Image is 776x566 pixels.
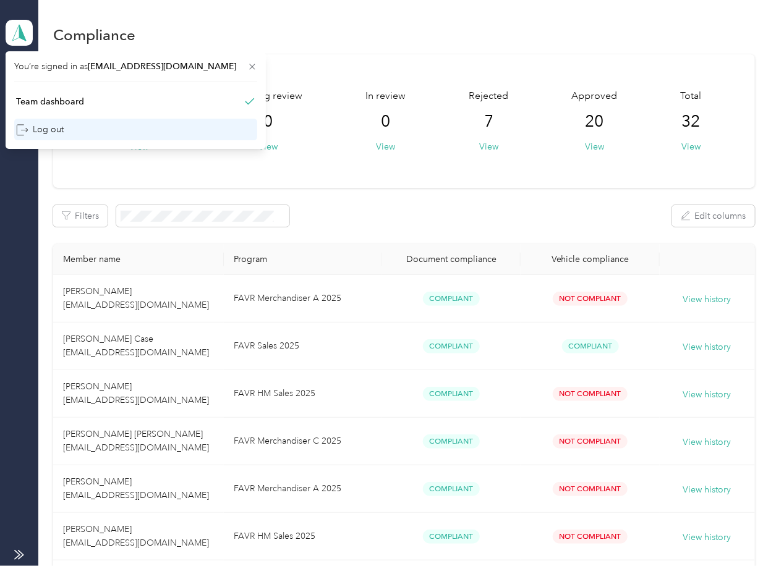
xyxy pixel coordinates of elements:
[683,340,731,354] button: View history
[63,476,209,501] span: [PERSON_NAME] [EMAIL_ADDRESS][DOMAIN_NAME]
[16,123,64,136] div: Log out
[585,112,603,132] span: 20
[63,334,209,358] span: [PERSON_NAME] Case [EMAIL_ADDRESS][DOMAIN_NAME]
[531,254,650,264] div: Vehicle compliance
[469,89,508,104] span: Rejected
[571,89,617,104] span: Approved
[681,112,700,132] span: 32
[553,434,628,449] span: Not Compliant
[376,140,395,153] button: View
[423,387,480,401] span: Compliant
[553,292,628,306] span: Not Compliant
[53,205,108,227] button: Filters
[683,388,731,402] button: View history
[63,429,209,453] span: [PERSON_NAME] [PERSON_NAME] [EMAIL_ADDRESS][DOMAIN_NAME]
[88,61,236,72] span: [EMAIL_ADDRESS][DOMAIN_NAME]
[680,89,701,104] span: Total
[553,530,628,544] span: Not Compliant
[683,436,731,449] button: View history
[585,140,604,153] button: View
[224,370,382,418] td: FAVR HM Sales 2025
[63,524,209,548] span: [PERSON_NAME] [EMAIL_ADDRESS][DOMAIN_NAME]
[672,205,755,227] button: Edit columns
[365,89,406,104] span: In review
[707,497,776,566] iframe: Everlance-gr Chat Button Frame
[224,244,382,275] th: Program
[63,286,209,310] span: [PERSON_NAME] [EMAIL_ADDRESS][DOMAIN_NAME]
[224,275,382,323] td: FAVR Merchandiser A 2025
[63,381,209,405] span: [PERSON_NAME] [EMAIL_ADDRESS][DOMAIN_NAME]
[53,244,224,275] th: Member name
[234,89,302,104] span: Pending review
[423,530,480,544] span: Compliant
[392,254,511,264] div: Document compliance
[683,531,731,544] button: View history
[423,434,480,449] span: Compliant
[224,323,382,370] td: FAVR Sales 2025
[484,112,493,132] span: 7
[479,140,498,153] button: View
[53,28,135,41] h1: Compliance
[683,483,731,497] button: View history
[423,292,480,306] span: Compliant
[423,339,480,353] span: Compliant
[553,387,628,401] span: Not Compliant
[681,140,701,153] button: View
[14,60,257,73] span: You’re signed in as
[562,339,619,353] span: Compliant
[224,465,382,513] td: FAVR Merchandiser A 2025
[683,293,731,306] button: View history
[258,140,278,153] button: View
[16,95,84,108] div: Team dashboard
[381,112,390,132] span: 0
[263,112,273,132] span: 0
[224,418,382,465] td: FAVR Merchandiser C 2025
[553,482,628,496] span: Not Compliant
[423,482,480,496] span: Compliant
[224,513,382,560] td: FAVR HM Sales 2025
